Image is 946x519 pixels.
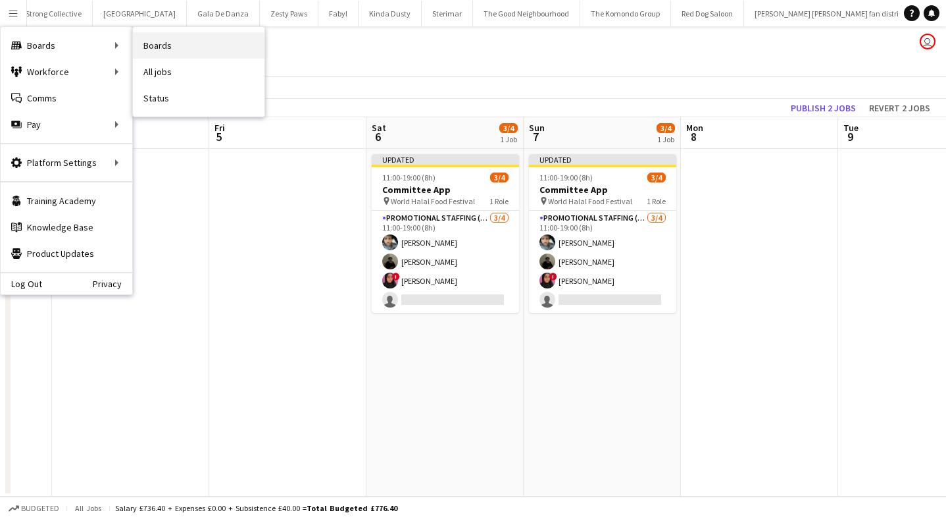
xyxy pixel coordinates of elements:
span: All jobs [72,503,104,513]
div: Salary £736.40 + Expenses £0.00 + Subsistence £40.00 = [115,503,397,513]
span: 3/4 [647,173,666,182]
span: World Halal Food Festival [548,196,632,206]
h3: Committee App [529,184,676,196]
span: Sat [372,122,386,134]
button: Strong Collective [15,1,93,26]
div: Pay [1,111,132,138]
div: Workforce [1,59,132,85]
app-job-card: Updated11:00-19:00 (8h)3/4Committee App World Halal Food Festival1 RolePromotional Staffing (Bran... [529,154,676,313]
span: Sun [529,122,545,134]
button: [PERSON_NAME] [PERSON_NAME] fan distribution [744,1,932,26]
span: 7 [527,129,545,144]
span: 8 [684,129,703,144]
button: Gala De Danza [187,1,260,26]
div: Platform Settings [1,150,132,176]
button: The Good Neighbourhood [473,1,580,26]
span: 6 [370,129,386,144]
span: 3/4 [657,123,675,133]
span: Mon [686,122,703,134]
button: Zesty Paws [260,1,318,26]
span: 11:00-19:00 (8h) [539,173,593,182]
button: Budgeted [7,501,61,516]
button: Sterimar [422,1,473,26]
button: [GEOGRAPHIC_DATA] [93,1,187,26]
button: Publish 2 jobs [785,99,861,117]
button: The Komondo Group [580,1,671,26]
button: Fabyl [318,1,359,26]
button: Revert 2 jobs [864,99,935,117]
span: 1 Role [489,196,509,206]
span: 9 [841,129,859,144]
div: Updated [529,154,676,165]
a: All jobs [133,59,264,85]
button: Kinda Dusty [359,1,422,26]
div: 1 Job [500,134,517,144]
a: Knowledge Base [1,214,132,240]
app-card-role: Promotional Staffing (Brand Ambassadors)3/411:00-19:00 (8h)[PERSON_NAME][PERSON_NAME]![PERSON_NAME] [529,211,676,313]
a: Boards [133,32,264,59]
button: Red Dog Saloon [671,1,744,26]
a: Privacy [93,279,132,289]
a: Comms [1,85,132,111]
span: Budgeted [21,504,59,513]
span: ! [392,273,400,281]
div: 1 Job [657,134,674,144]
app-user-avatar: Nina Mackay [920,34,935,49]
span: 11:00-19:00 (8h) [382,173,436,182]
span: 5 [212,129,225,144]
a: Status [133,85,264,111]
a: Training Academy [1,188,132,214]
div: Boards [1,32,132,59]
div: Updated [372,154,519,165]
span: Total Budgeted £776.40 [307,503,397,513]
span: 1 Role [647,196,666,206]
a: Log Out [1,279,42,289]
span: World Halal Food Festival [391,196,475,206]
span: Fri [214,122,225,134]
span: ! [549,273,557,281]
span: 3/4 [499,123,518,133]
span: Tue [843,122,859,134]
span: 3/4 [490,173,509,182]
app-card-role: Promotional Staffing (Brand Ambassadors)3/411:00-19:00 (8h)[PERSON_NAME][PERSON_NAME]![PERSON_NAME] [372,211,519,313]
h3: Committee App [372,184,519,196]
a: Product Updates [1,240,132,267]
app-job-card: Updated11:00-19:00 (8h)3/4Committee App World Halal Food Festival1 RolePromotional Staffing (Bran... [372,154,519,313]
